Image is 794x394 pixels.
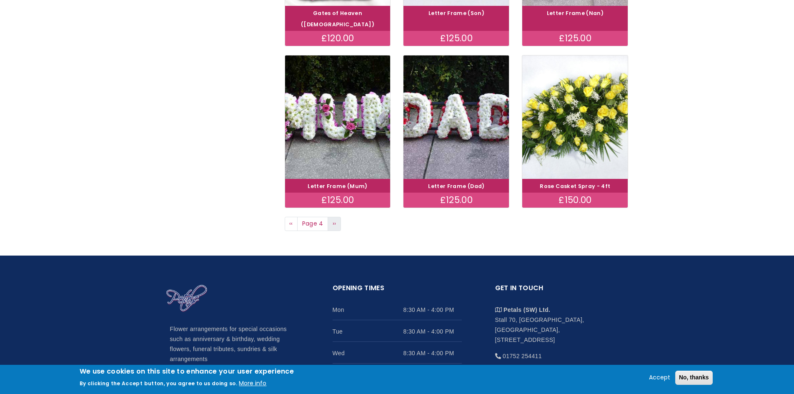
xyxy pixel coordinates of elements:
[297,217,328,231] span: Page 4
[333,299,462,320] li: Mon
[540,183,610,190] a: Rose Casket Spray - 4ft
[403,31,509,46] div: £125.00
[495,361,624,377] li: [EMAIL_ADDRESS][DOMAIN_NAME]
[428,10,484,17] a: Letter Frame (Son)
[495,299,624,345] li: Stall 70, [GEOGRAPHIC_DATA], [GEOGRAPHIC_DATA], [STREET_ADDRESS]
[80,380,238,387] p: By clicking the Accept button, you agree to us doing so.
[403,193,509,208] div: £125.00
[239,379,266,389] button: More info
[522,193,628,208] div: £150.00
[285,193,391,208] div: £125.00
[495,283,624,299] h2: Get in touch
[308,183,367,190] a: Letter Frame (Mum)
[403,55,509,178] img: Letter Frame (Dad)
[547,10,604,17] a: Letter Frame (Nan)
[333,219,336,228] span: ››
[333,364,462,385] li: Thu
[428,183,484,190] a: Letter Frame (Dad)
[285,31,391,46] div: £120.00
[495,345,624,361] li: 01752 254411
[522,31,628,46] div: £125.00
[403,326,462,336] span: 8:30 AM - 4:00 PM
[333,342,462,364] li: Wed
[289,219,293,228] span: ‹‹
[403,305,462,315] span: 8:30 AM - 4:00 PM
[170,324,299,364] p: Flower arrangements for special occasions such as anniversary & birthday, wedding flowers, funera...
[403,348,462,358] span: 8:30 AM - 4:00 PM
[675,371,713,385] button: No, thanks
[285,217,629,231] nav: Page navigation
[301,10,374,28] a: Gates of Heaven ([DEMOGRAPHIC_DATA])
[646,373,674,383] button: Accept
[285,55,391,178] img: Letter Frame (Mum)
[333,283,462,299] h2: Opening Times
[522,55,628,178] img: Rose Casket Spray - 4ft
[503,306,550,313] strong: Petals (SW) Ltd.
[166,284,208,313] img: Home
[333,320,462,342] li: Tue
[80,367,294,376] h2: We use cookies on this site to enhance your user experience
